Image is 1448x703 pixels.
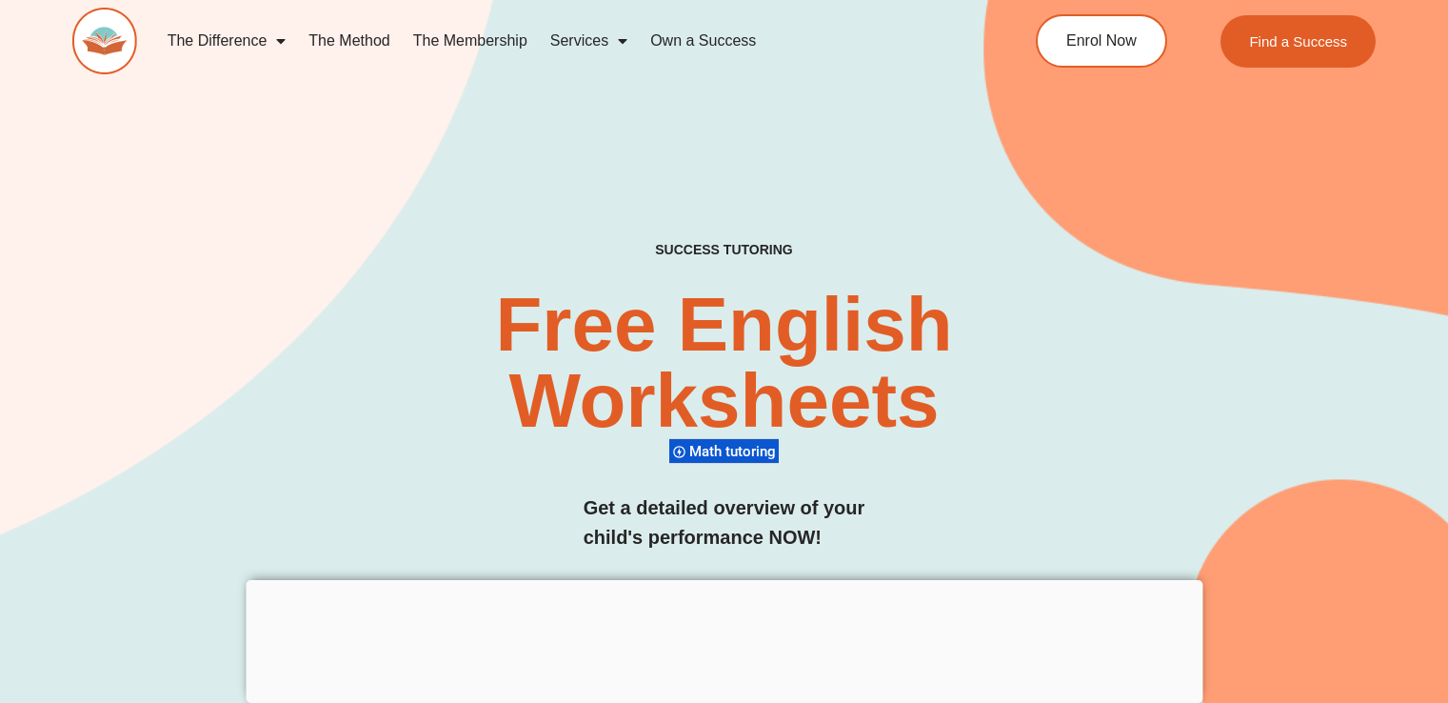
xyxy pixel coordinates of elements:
[1249,34,1347,49] span: Find a Success
[669,438,779,464] div: Math tutoring
[294,287,1154,439] h2: Free English Worksheets​
[402,19,539,63] a: The Membership
[156,19,962,63] nav: Menu
[156,19,298,63] a: The Difference
[246,580,1202,698] iframe: Advertisement
[1220,15,1376,68] a: Find a Success
[1066,33,1137,49] span: Enrol Now
[639,19,767,63] a: Own a Success
[689,443,782,460] span: Math tutoring
[297,19,401,63] a: The Method
[531,242,917,258] h4: SUCCESS TUTORING​
[584,493,865,552] h3: Get a detailed overview of your child's performance NOW!
[1036,14,1167,68] a: Enrol Now
[539,19,639,63] a: Services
